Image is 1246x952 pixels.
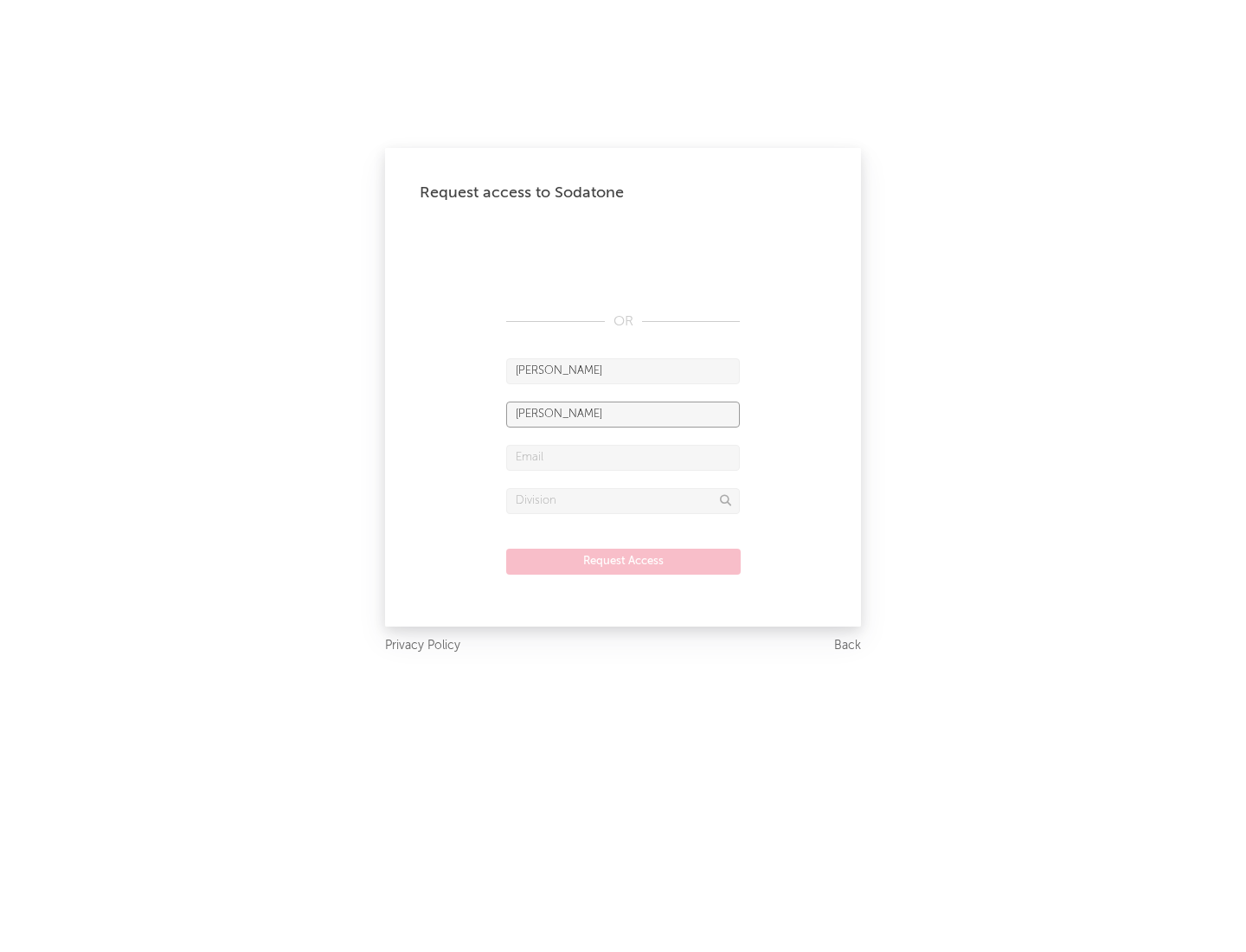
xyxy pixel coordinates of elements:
[834,635,861,657] a: Back
[506,402,740,428] input: Last Name
[420,183,826,203] div: Request access to Sodatone
[506,488,740,514] input: Division
[506,358,740,384] input: First Name
[385,635,460,657] a: Privacy Policy
[506,549,741,575] button: Request Access
[506,445,740,471] input: Email
[506,312,740,332] div: OR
